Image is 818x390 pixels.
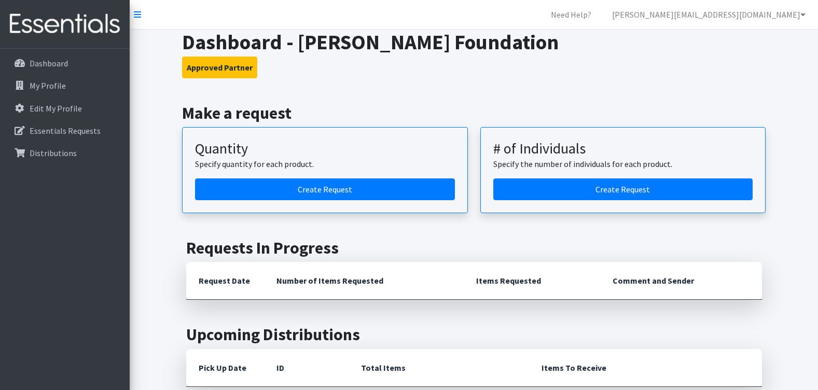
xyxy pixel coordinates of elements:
[493,178,753,200] a: Create a request by number of individuals
[264,262,464,300] th: Number of Items Requested
[30,148,77,158] p: Distributions
[543,4,600,25] a: Need Help?
[182,103,766,123] h2: Make a request
[493,158,753,170] p: Specify the number of individuals for each product.
[464,262,600,300] th: Items Requested
[264,349,349,387] th: ID
[186,238,762,258] h2: Requests In Progress
[604,4,814,25] a: [PERSON_NAME][EMAIL_ADDRESS][DOMAIN_NAME]
[186,349,264,387] th: Pick Up Date
[4,7,126,41] img: HumanEssentials
[600,262,761,300] th: Comment and Sender
[186,325,762,344] h2: Upcoming Distributions
[30,58,68,68] p: Dashboard
[30,126,101,136] p: Essentials Requests
[349,349,529,387] th: Total Items
[186,262,264,300] th: Request Date
[30,80,66,91] p: My Profile
[30,103,82,114] p: Edit My Profile
[493,140,753,158] h3: # of Individuals
[4,75,126,96] a: My Profile
[4,98,126,119] a: Edit My Profile
[4,143,126,163] a: Distributions
[182,30,766,54] h1: Dashboard - [PERSON_NAME] Foundation
[195,140,455,158] h3: Quantity
[4,120,126,141] a: Essentials Requests
[529,349,762,387] th: Items To Receive
[195,158,455,170] p: Specify quantity for each product.
[195,178,455,200] a: Create a request by quantity
[182,57,257,78] button: Approved Partner
[4,53,126,74] a: Dashboard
